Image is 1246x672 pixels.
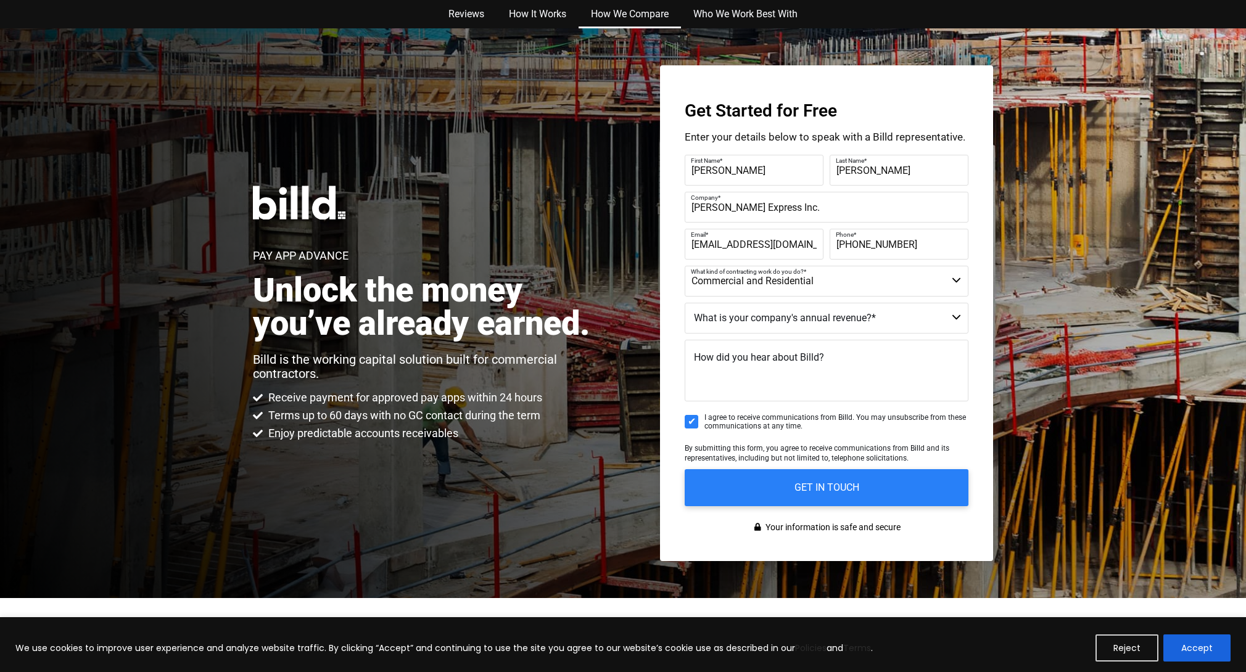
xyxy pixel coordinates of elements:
[691,157,720,164] span: First Name
[691,231,706,238] span: Email
[265,390,542,405] span: Receive payment for approved pay apps within 24 hours
[1163,634,1231,662] button: Accept
[691,194,718,201] span: Company
[685,132,968,142] p: Enter your details below to speak with a Billd representative.
[694,351,824,363] span: How did you hear about Billd?
[253,274,603,340] h2: Unlock the money you’ve already earned.
[836,231,854,238] span: Phone
[685,444,949,462] span: By submitting this form, you agree to receive communications from Billd and its representatives, ...
[836,157,864,164] span: Last Name
[704,413,968,431] span: I agree to receive communications from Billd. You may unsubscribe from these communications at an...
[1095,634,1158,662] button: Reject
[15,641,873,655] p: We use cookies to improve user experience and analyze website traffic. By clicking “Accept” and c...
[265,408,540,423] span: Terms up to 60 days with no GC contact during the term
[795,642,827,654] a: Policies
[253,250,349,261] h1: Pay App Advance
[265,426,458,441] span: Enjoy predictable accounts receivables
[685,469,968,506] input: GET IN TOUCH
[685,102,968,120] h3: Get Started for Free
[762,518,901,536] span: Your information is safe and secure
[843,642,871,654] a: Terms
[253,353,603,381] p: Billd is the working capital solution built for commercial contractors.
[685,415,698,428] input: I agree to receive communications from Billd. You may unsubscribe from these communications at an...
